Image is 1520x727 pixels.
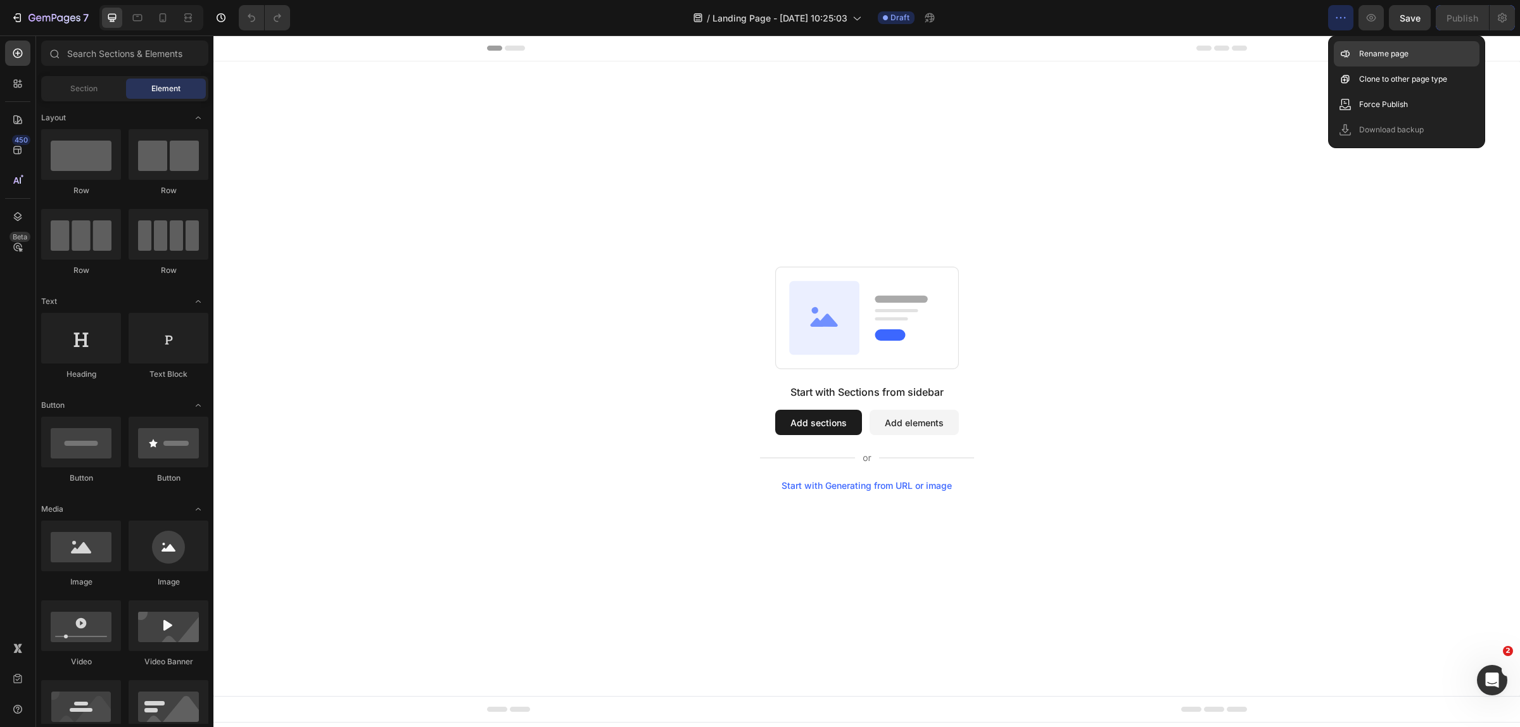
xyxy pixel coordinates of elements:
span: Media [41,503,63,515]
div: Video [41,656,121,667]
span: Toggle open [188,499,208,519]
div: Button [129,472,208,484]
p: Download backup [1359,123,1424,136]
div: Row [41,185,121,196]
span: Toggle open [188,395,208,415]
span: Layout [41,112,66,123]
span: Section [70,83,98,94]
span: Draft [890,12,909,23]
div: Heading [41,369,121,380]
div: Row [129,265,208,276]
p: Rename page [1359,47,1409,60]
span: Save [1400,13,1421,23]
div: Start with Generating from URL or image [568,445,738,455]
p: Force Publish [1359,98,1408,111]
span: Toggle open [188,291,208,312]
div: Row [129,185,208,196]
div: 450 [12,135,30,145]
div: Start with Sections from sidebar [577,349,730,364]
div: Image [41,576,121,588]
button: 7 [5,5,94,30]
button: Add sections [562,374,649,400]
p: Clone to other page type [1359,73,1447,85]
input: Search Sections & Elements [41,41,208,66]
span: Element [151,83,180,94]
p: 7 [83,10,89,25]
div: Video Banner [129,656,208,667]
button: Add elements [656,374,745,400]
div: Text Block [129,369,208,380]
div: Row [41,265,121,276]
span: 2 [1503,646,1513,656]
iframe: Design area [213,35,1520,727]
div: Button [41,472,121,484]
span: Text [41,296,57,307]
button: Publish [1436,5,1489,30]
div: Image [129,576,208,588]
span: Button [41,400,65,411]
div: Beta [9,232,30,242]
button: Save [1389,5,1431,30]
div: Undo/Redo [239,5,290,30]
span: Landing Page - [DATE] 10:25:03 [712,11,847,25]
span: / [707,11,710,25]
div: Publish [1447,11,1478,25]
iframe: Intercom live chat [1477,665,1507,695]
span: Toggle open [188,108,208,128]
